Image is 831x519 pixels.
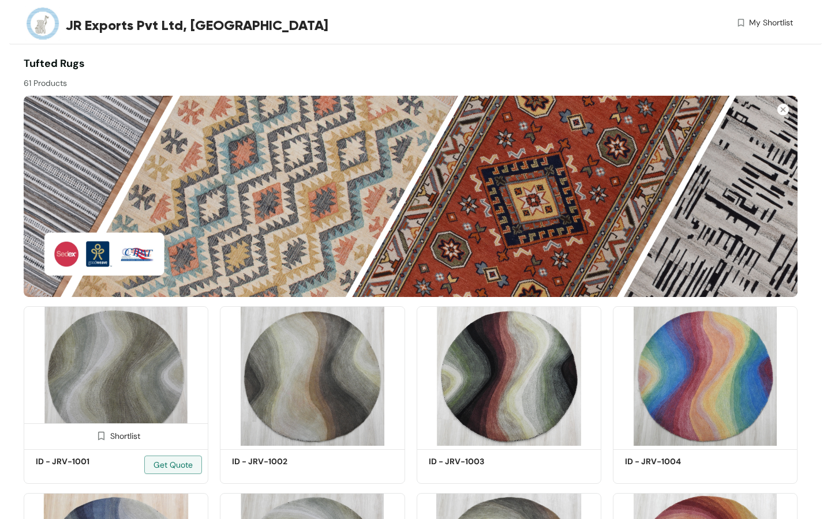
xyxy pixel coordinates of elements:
img: 83d54e03-0341-469c-8a6a-f0cb4a70e3b2 [417,306,601,446]
div: 61 Products [24,72,411,89]
h5: ID - JRV-1002 [232,456,330,468]
div: Shortlist [92,430,140,441]
span: My Shortlist [749,17,793,29]
span: Tufted Rugs [24,57,85,70]
span: JR Exports Pvt Ltd, [GEOGRAPHIC_DATA] [65,15,328,36]
h5: ID - JRV-1004 [625,456,723,468]
img: 4f09a49b-0f4d-4861-b152-5e26f6c76143 [24,96,798,297]
img: 17b87b5d-bc63-44aa-ba9a-e72f8440fd2c [613,306,798,446]
h5: ID - JRV-1001 [36,456,134,468]
h5: ID - JRV-1003 [429,456,527,468]
img: cd9e7c55-dbc5-4bc2-a8bf-b7d6df226ade [24,306,208,446]
img: 1310e321-0c1c-4de8-b736-e327061429da [220,306,405,446]
span: Get Quote [154,458,193,471]
img: Shortlist [96,430,107,441]
img: Buyer Portal [24,5,61,42]
img: Close [777,104,789,115]
img: wishlist [736,17,746,29]
button: Get Quote [144,456,202,474]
